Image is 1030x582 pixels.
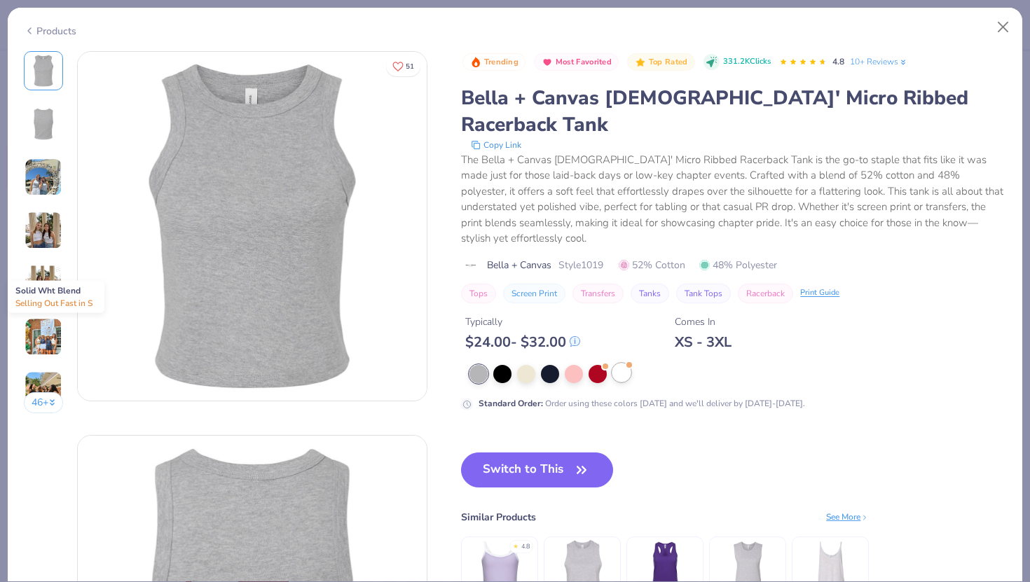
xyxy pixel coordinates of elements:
[27,107,60,141] img: Back
[675,333,732,351] div: XS - 3XL
[461,452,613,487] button: Switch to This
[631,284,669,303] button: Tanks
[465,333,580,351] div: $ 24.00 - $ 32.00
[521,542,530,552] div: 4.8
[534,53,619,71] button: Badge Button
[826,511,869,523] div: See More
[649,58,688,66] span: Top Rated
[800,287,839,299] div: Print Guide
[990,14,1017,41] button: Close
[779,51,827,74] div: 4.8 Stars
[484,58,519,66] span: Trending
[461,152,1006,247] div: The Bella + Canvas [DEMOGRAPHIC_DATA]' Micro Ribbed Racerback Tank is the go-to staple that fits ...
[24,392,64,413] button: 46+
[25,212,62,249] img: User generated content
[25,371,62,409] img: User generated content
[627,53,694,71] button: Badge Button
[461,85,1006,138] div: Bella + Canvas [DEMOGRAPHIC_DATA]' Micro Ribbed Racerback Tank
[675,314,732,329] div: Comes In
[542,57,553,68] img: Most Favorited sort
[461,284,496,303] button: Tops
[738,284,793,303] button: Racerback
[470,57,481,68] img: Trending sort
[487,258,551,272] span: Bella + Canvas
[15,298,92,309] span: Selling Out Fast in S
[699,258,777,272] span: 48% Polyester
[386,56,420,76] button: Like
[832,56,844,67] span: 4.8
[462,53,526,71] button: Badge Button
[25,318,62,356] img: User generated content
[25,158,62,196] img: User generated content
[503,284,565,303] button: Screen Print
[635,57,646,68] img: Top Rated sort
[676,284,731,303] button: Tank Tops
[78,52,427,401] img: Front
[27,54,60,88] img: Front
[479,397,805,410] div: Order using these colors [DATE] and we'll deliver by [DATE]-[DATE].
[558,258,603,272] span: Style 1019
[406,63,414,70] span: 51
[467,138,526,152] button: copy to clipboard
[25,265,62,303] img: User generated content
[461,510,536,525] div: Similar Products
[513,542,519,548] div: ★
[723,56,771,68] span: 331.2K Clicks
[8,281,104,313] div: Solid Wht Blend
[24,24,76,39] div: Products
[619,258,685,272] span: 52% Cotton
[850,55,908,68] a: 10+ Reviews
[461,260,480,271] img: brand logo
[465,314,580,329] div: Typically
[572,284,624,303] button: Transfers
[556,58,612,66] span: Most Favorited
[479,398,543,409] strong: Standard Order :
